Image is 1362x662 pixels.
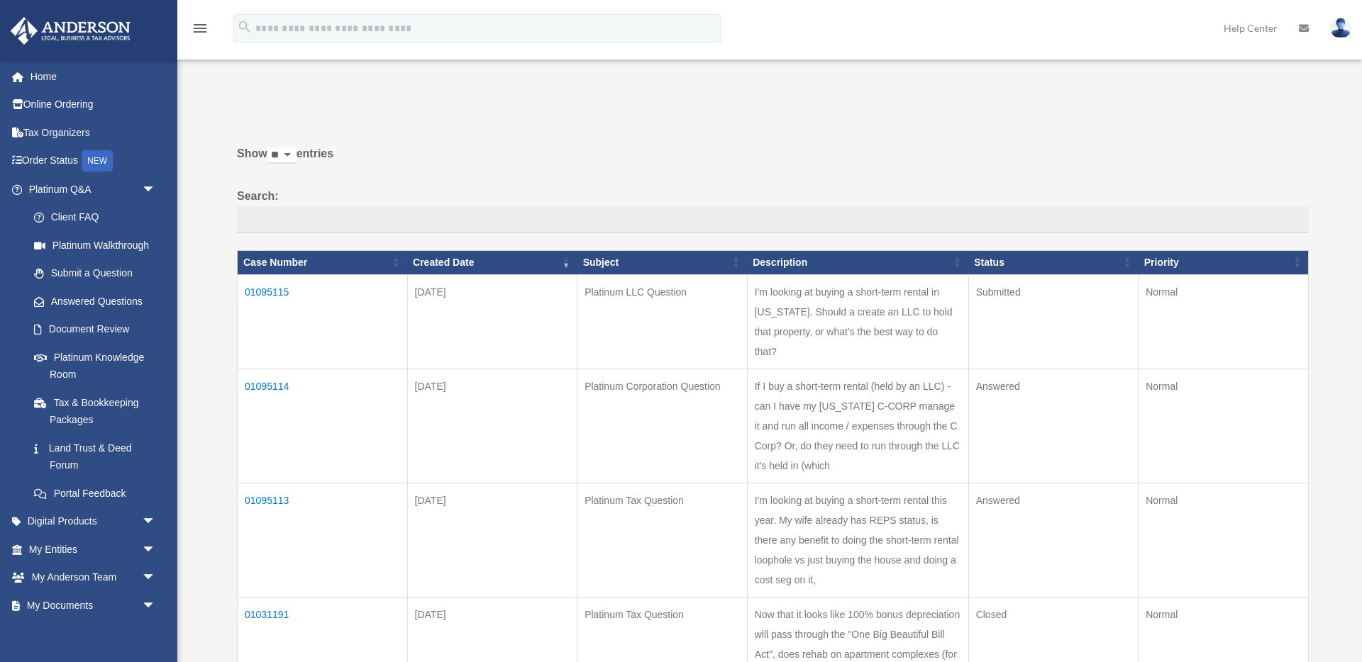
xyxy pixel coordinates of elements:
[142,535,170,564] span: arrow_drop_down
[20,231,170,259] a: Platinum Walkthrough
[10,91,177,119] a: Online Ordering
[10,591,177,619] a: My Documentsarrow_drop_down
[238,369,408,483] td: 01095114
[577,369,748,483] td: Platinum Corporation Question
[238,250,408,274] th: Case Number: activate to sort column ascending
[577,274,748,369] td: Platinum LLC Question
[237,206,1309,233] input: Search:
[407,250,577,274] th: Created Date: activate to sort column ascending
[577,250,748,274] th: Subject: activate to sort column ascending
[142,507,170,537] span: arrow_drop_down
[20,434,170,479] a: Land Trust & Deed Forum
[968,483,1139,597] td: Answered
[1139,369,1309,483] td: Normal
[142,591,170,620] span: arrow_drop_down
[10,118,177,147] a: Tax Organizers
[10,175,170,203] a: Platinum Q&Aarrow_drop_down
[82,150,113,172] div: NEW
[747,369,968,483] td: If I buy a short-term rental (held by an LLC) - can I have my [US_STATE] C-CORP manage it and run...
[1139,483,1309,597] td: Normal
[968,250,1139,274] th: Status: activate to sort column ascending
[968,274,1139,369] td: Submitted
[20,388,170,434] a: Tax & Bookkeeping Packages
[577,483,748,597] td: Platinum Tax Question
[407,483,577,597] td: [DATE]
[10,535,177,563] a: My Entitiesarrow_drop_down
[1139,250,1309,274] th: Priority: activate to sort column ascending
[10,563,177,592] a: My Anderson Teamarrow_drop_down
[20,479,170,507] a: Portal Feedback
[267,147,297,164] select: Showentries
[6,17,135,45] img: Anderson Advisors Platinum Portal
[237,144,1309,178] label: Show entries
[192,20,209,37] i: menu
[20,287,163,315] a: Answered Questions
[192,25,209,37] a: menu
[238,274,408,369] td: 01095115
[747,483,968,597] td: I'm looking at buying a short-term rental this year. My wife already has REPS status, is there an...
[237,19,253,35] i: search
[20,343,170,388] a: Platinum Knowledge Room
[238,483,408,597] td: 01095113
[142,563,170,593] span: arrow_drop_down
[10,62,177,91] a: Home
[747,250,968,274] th: Description: activate to sort column ascending
[20,259,170,288] a: Submit a Question
[1139,274,1309,369] td: Normal
[10,507,177,536] a: Digital Productsarrow_drop_down
[407,274,577,369] td: [DATE]
[142,175,170,204] span: arrow_drop_down
[10,147,177,176] a: Order StatusNEW
[20,315,170,344] a: Document Review
[407,369,577,483] td: [DATE]
[20,203,170,232] a: Client FAQ
[968,369,1139,483] td: Answered
[237,186,1309,233] label: Search:
[1330,18,1351,38] img: User Pic
[747,274,968,369] td: I'm looking at buying a short-term rental in [US_STATE]. Should a create an LLC to hold that prop...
